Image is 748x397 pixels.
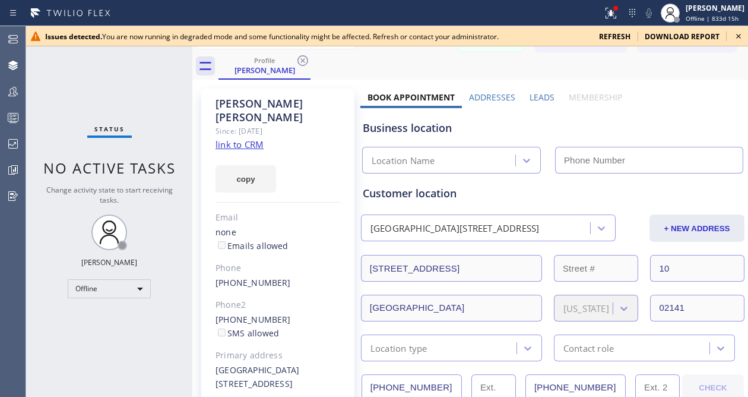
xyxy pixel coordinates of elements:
div: Location Name [372,154,435,168]
input: Emails allowed [218,241,226,249]
input: ZIP [650,295,744,322]
label: Addresses [469,92,515,103]
label: Emails allowed [215,240,289,251]
div: Contact role [563,341,614,355]
span: Status [94,125,125,133]
button: copy [215,165,276,193]
span: download report [645,31,720,42]
div: Phone [215,261,341,275]
div: [PERSON_NAME] [686,3,744,13]
div: [PERSON_NAME] [PERSON_NAME] [215,97,341,124]
div: You are now running in degraded mode and some functionality might be affected. Refresh or contact... [45,31,589,42]
div: Offline [68,279,151,298]
div: [GEOGRAPHIC_DATA][STREET_ADDRESS] [215,364,341,391]
div: Primary address [215,349,341,363]
input: SMS allowed [218,329,226,336]
input: Address [361,255,542,282]
label: Membership [569,92,622,103]
div: Email [215,211,341,225]
span: Offline | 833d 15h [686,14,739,23]
a: [PHONE_NUMBER] [215,277,291,288]
div: Sasha Komkov [220,53,309,78]
label: Leads [530,92,554,103]
a: link to CRM [215,138,264,150]
a: [PHONE_NUMBER] [215,314,291,325]
div: Location type [370,341,427,355]
div: [GEOGRAPHIC_DATA][STREET_ADDRESS] [370,222,540,235]
div: [PERSON_NAME] [81,257,137,267]
div: Business location [363,120,743,136]
span: Change activity state to start receiving tasks. [46,185,173,205]
label: Book Appointment [367,92,455,103]
div: Phone2 [215,298,341,312]
div: none [215,226,341,253]
button: + NEW ADDRESS [649,215,744,242]
div: [PERSON_NAME] [220,65,309,75]
div: Customer location [363,185,743,201]
button: Mute [641,5,657,21]
span: refresh [599,31,630,42]
input: Phone Number [555,147,743,174]
div: Profile [220,56,309,65]
label: SMS allowed [215,327,279,339]
span: No active tasks [43,158,176,178]
input: Apt. # [650,255,744,282]
input: Street # [554,255,639,282]
input: City [361,295,542,322]
b: Issues detected. [45,31,102,42]
div: Since: [DATE] [215,124,341,138]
